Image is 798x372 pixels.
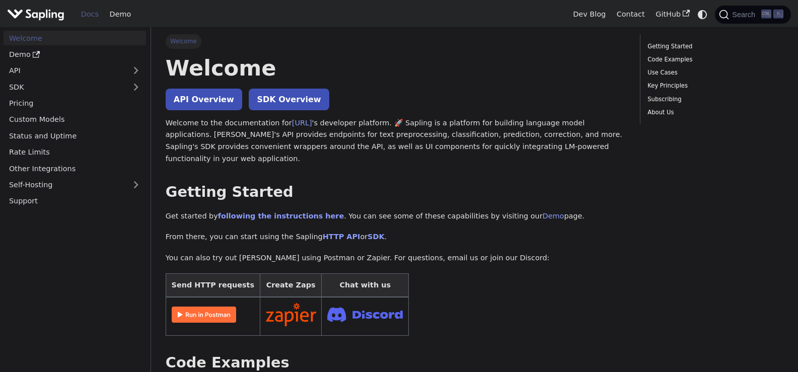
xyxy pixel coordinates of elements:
[647,108,780,117] a: About Us
[166,117,625,165] p: Welcome to the documentation for 's developer platform. 🚀 Sapling is a platform for building lang...
[292,119,312,127] a: [URL]
[4,112,146,127] a: Custom Models
[773,10,783,19] kbd: K
[7,7,68,22] a: Sapling.ai
[104,7,136,22] a: Demo
[166,183,625,201] h2: Getting Started
[266,303,316,326] img: Connect in Zapier
[4,178,146,192] a: Self-Hosting
[4,128,146,143] a: Status and Uptime
[729,11,761,19] span: Search
[4,194,146,208] a: Support
[4,31,146,45] a: Welcome
[322,273,409,297] th: Chat with us
[7,7,64,22] img: Sapling.ai
[4,145,146,160] a: Rate Limits
[323,233,360,241] a: HTTP API
[218,212,344,220] a: following the instructions here
[166,89,242,110] a: API Overview
[695,7,710,22] button: Switch between dark and light mode (currently system mode)
[166,231,625,243] p: From there, you can start using the Sapling or .
[166,273,260,297] th: Send HTTP requests
[543,212,564,220] a: Demo
[647,81,780,91] a: Key Principles
[611,7,650,22] a: Contact
[260,273,322,297] th: Create Zaps
[4,80,126,94] a: SDK
[647,55,780,64] a: Code Examples
[327,304,403,325] img: Join Discord
[172,307,236,323] img: Run in Postman
[166,210,625,222] p: Get started by . You can see some of these capabilities by visiting our page.
[126,63,146,78] button: Expand sidebar category 'API'
[4,47,146,62] a: Demo
[4,96,146,111] a: Pricing
[647,42,780,51] a: Getting Started
[166,54,625,82] h1: Welcome
[368,233,384,241] a: SDK
[249,89,329,110] a: SDK Overview
[166,34,625,48] nav: Breadcrumbs
[647,68,780,78] a: Use Cases
[4,161,146,176] a: Other Integrations
[166,34,201,48] span: Welcome
[166,354,625,372] h2: Code Examples
[76,7,104,22] a: Docs
[567,7,611,22] a: Dev Blog
[4,63,126,78] a: API
[126,80,146,94] button: Expand sidebar category 'SDK'
[715,6,790,24] button: Search (Ctrl+K)
[166,252,625,264] p: You can also try out [PERSON_NAME] using Postman or Zapier. For questions, email us or join our D...
[650,7,695,22] a: GitHub
[647,95,780,104] a: Subscribing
